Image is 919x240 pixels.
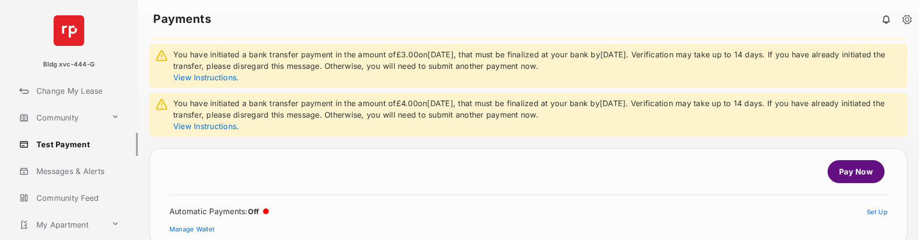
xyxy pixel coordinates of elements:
[248,207,259,216] span: Off
[169,207,269,216] div: Automatic Payments :
[54,15,84,46] img: svg+xml;base64,PHN2ZyB4bWxucz0iaHR0cDovL3d3dy53My5vcmcvMjAwMC9zdmciIHdpZHRoPSI2NCIgaGVpZ2h0PSI2NC...
[15,79,138,102] a: Change My Lease
[43,60,95,69] p: Bldg xvc-444-G
[169,225,214,233] a: Manage Wallet
[15,106,108,129] a: Community
[15,133,138,156] a: Test Payment
[867,208,888,216] a: Set Up
[173,73,239,82] a: View Instructions.
[15,160,138,183] a: Messages & Alerts
[173,49,903,83] p: You have initiated a bank transfer payment in the amount of £3.00 on [DATE] , that must be finali...
[173,98,903,132] p: You have initiated a bank transfer payment in the amount of £4.00 on [DATE] , that must be finali...
[15,186,138,209] a: Community Feed
[153,13,211,25] strong: Payments
[173,121,239,131] a: View Instructions.
[15,213,108,236] a: My Apartment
